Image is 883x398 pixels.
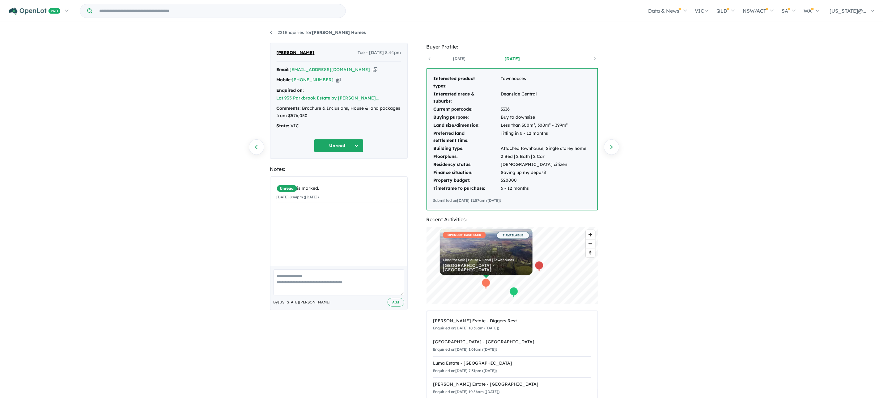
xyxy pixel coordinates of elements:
[277,105,301,111] strong: Comments:
[497,232,529,239] span: 7 AVAILABLE
[443,232,486,238] span: OPENLOT CASHBACK
[94,4,344,18] input: Try estate name, suburb, builder or developer
[501,145,587,153] td: Attached townhouse, Single storey home
[433,335,591,357] a: [GEOGRAPHIC_DATA] - [GEOGRAPHIC_DATA]Enquiried on[DATE] 1:01am ([DATE])
[9,7,61,15] img: Openlot PRO Logo White
[586,239,595,248] span: Zoom out
[501,121,587,129] td: Less than 300m², 300m² - 399m²
[443,258,529,262] div: Land for Sale | House & Land | Townhouses
[270,165,408,173] div: Notes:
[509,287,518,298] div: Map marker
[501,75,587,90] td: Townhouses
[586,239,595,248] button: Zoom out
[433,75,501,90] td: Interested product types:
[586,230,595,239] button: Zoom in
[277,87,304,93] strong: Enquired on:
[277,185,408,192] div: is marked.
[277,185,297,192] span: Unread
[481,278,490,290] div: Map marker
[433,317,591,325] div: [PERSON_NAME] Estate - Diggers Rest
[433,113,501,121] td: Buying purpose:
[433,356,591,378] a: Luma Estate - [GEOGRAPHIC_DATA]Enquiried on[DATE] 7:31pm ([DATE])
[427,227,598,304] canvas: Map
[277,67,290,72] strong: Email:
[433,368,497,373] small: Enquiried on [DATE] 7:31pm ([DATE])
[388,298,404,307] button: Add
[501,153,587,161] td: 2 Bed | 2 Bath | 2 Car
[277,95,379,101] a: Lot 935 Parkbrook Estate by [PERSON_NAME]...
[290,67,370,72] a: [EMAIL_ADDRESS][DOMAIN_NAME]
[433,381,591,388] div: [PERSON_NAME] Estate - [GEOGRAPHIC_DATA]
[433,338,591,346] div: [GEOGRAPHIC_DATA] - [GEOGRAPHIC_DATA]
[312,30,366,35] strong: [PERSON_NAME] Homes
[277,123,290,129] strong: State:
[433,360,591,367] div: Luma Estate - [GEOGRAPHIC_DATA]
[433,197,591,204] div: Submitted on [DATE] 11:57am ([DATE])
[433,121,501,129] td: Land size/dimension:
[433,347,497,352] small: Enquiried on [DATE] 1:01am ([DATE])
[277,49,315,57] span: [PERSON_NAME]
[433,314,591,336] a: [PERSON_NAME] Estate - Diggers RestEnquiried on[DATE] 10:38am ([DATE])
[427,215,598,224] div: Recent Activities:
[433,389,500,394] small: Enquiried on [DATE] 10:56am ([DATE])
[440,229,533,275] a: OPENLOT CASHBACK 7 AVAILABLE Land for Sale | House & Land | Townhouses [GEOGRAPHIC_DATA] - [GEOGR...
[433,326,499,330] small: Enquiried on [DATE] 10:38am ([DATE])
[433,56,486,62] a: [DATE]
[373,66,377,73] button: Copy
[501,161,587,169] td: [DEMOGRAPHIC_DATA] citizen
[277,195,319,199] small: [DATE] 8:44pm ([DATE])
[501,129,587,145] td: Titling in 6 - 12 months
[501,184,587,193] td: 6 - 12 months
[433,169,501,177] td: Finance situation:
[433,176,501,184] td: Property budget:
[292,77,334,83] a: [PHONE_NUMBER]
[433,90,501,106] td: Interested areas & suburbs:
[433,184,501,193] td: Timeframe to purchase:
[427,43,598,51] div: Buyer Profile:
[314,139,363,152] button: Unread
[277,77,292,83] strong: Mobile:
[830,8,867,14] span: [US_STATE]@...
[501,113,587,121] td: Buy to downsize
[501,90,587,106] td: Deanside Central
[501,176,587,184] td: 520000
[534,261,544,272] div: Map marker
[486,56,538,62] a: [DATE]
[270,29,613,36] nav: breadcrumb
[336,77,341,83] button: Copy
[501,169,587,177] td: Saving up my deposit
[274,299,331,305] span: By [US_STATE][PERSON_NAME]
[433,105,501,113] td: Current postcode:
[433,161,501,169] td: Residency status:
[433,153,501,161] td: Floorplans:
[586,248,595,257] button: Reset bearing to north
[433,129,501,145] td: Preferred land settlement time:
[270,30,366,35] a: 221Enquiries for[PERSON_NAME] Homes
[358,49,401,57] span: Tue - [DATE] 8:44pm
[501,105,587,113] td: 3336
[277,122,401,130] div: VIC
[443,263,529,272] div: [GEOGRAPHIC_DATA] - [GEOGRAPHIC_DATA]
[433,145,501,153] td: Building type:
[277,105,401,120] div: Brochure & Inclusions, House & land packages from $576,050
